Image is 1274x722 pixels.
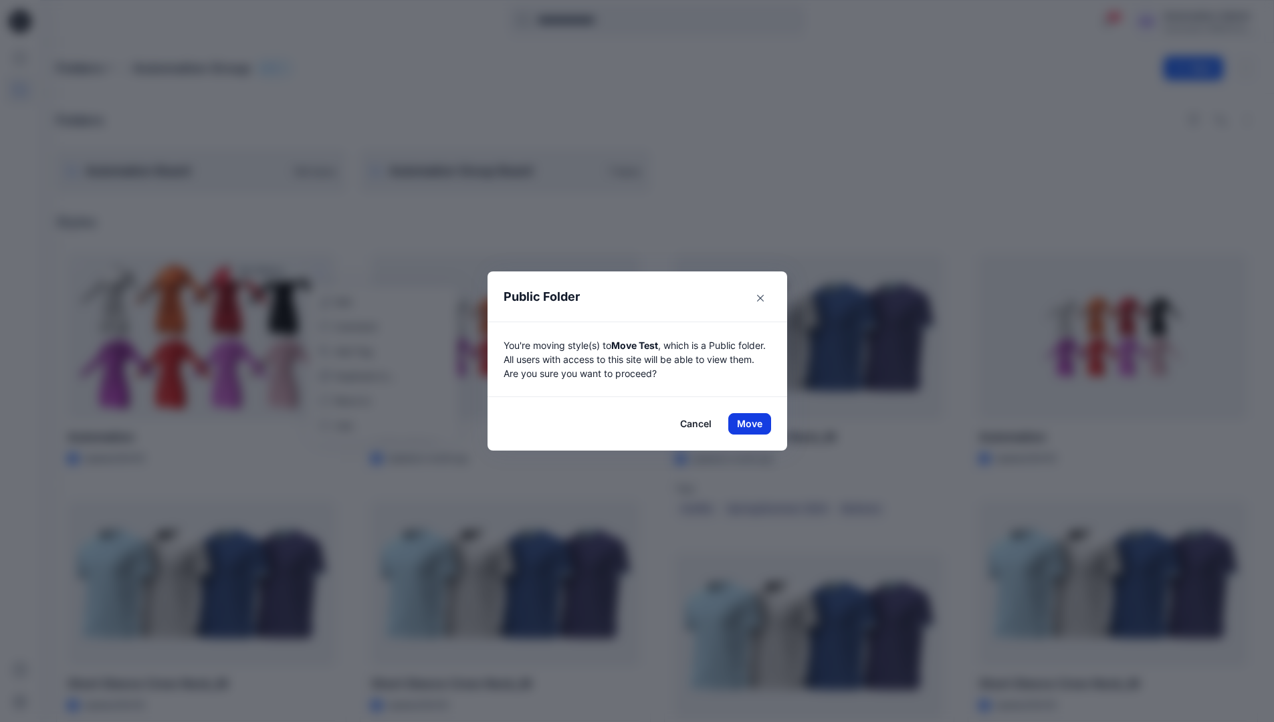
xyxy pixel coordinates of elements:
p: You're moving style(s) to , which is a Public folder. All users with access to this site will be ... [504,338,771,380]
strong: Move Test [611,340,658,351]
header: Public Folder [488,271,772,322]
button: Cancel [671,413,720,435]
button: Move [728,413,771,435]
button: Close [750,287,771,309]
